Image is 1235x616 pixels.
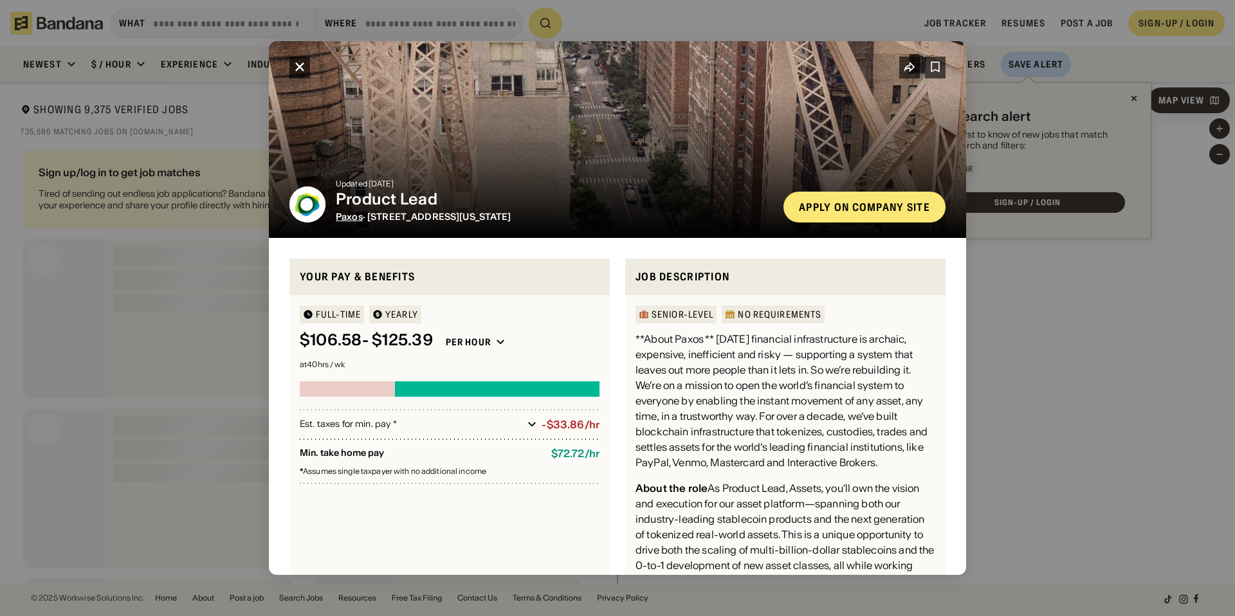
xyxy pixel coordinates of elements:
div: YEARLY [385,310,418,319]
div: Product Lead [336,190,773,209]
div: Apply on company site [799,202,930,212]
a: Paxos [336,211,363,222]
div: Per hour [446,336,491,348]
div: · [STREET_ADDRESS][US_STATE] [336,212,773,222]
div: About the role [636,482,708,494]
div: Est. taxes for min. pay * [300,418,522,431]
div: Your pay & benefits [300,269,599,285]
div: As Product Lead, Assets, you’ll own the vision and execution for our asset platform—spanning both... [636,480,935,588]
div: at 40 hrs / wk [300,361,599,368]
div: **About Paxos ** [DATE] financial infrastructure is archaic, expensive, inefficient and risky — s... [636,331,935,470]
div: $ 106.58 - $125.39 [300,331,433,350]
img: Paxos logo [289,186,325,222]
div: Assumes single taxpayer with no additional income [300,467,599,475]
div: No Requirements [738,310,821,319]
div: -$33.86/hr [542,419,599,431]
div: $ 72.72 / hr [551,448,599,460]
div: Min. take home pay [300,448,541,460]
div: Senior-Level [652,310,713,319]
div: Job Description [636,269,935,285]
div: Updated [DATE] [336,180,773,188]
div: Full-time [316,310,361,319]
